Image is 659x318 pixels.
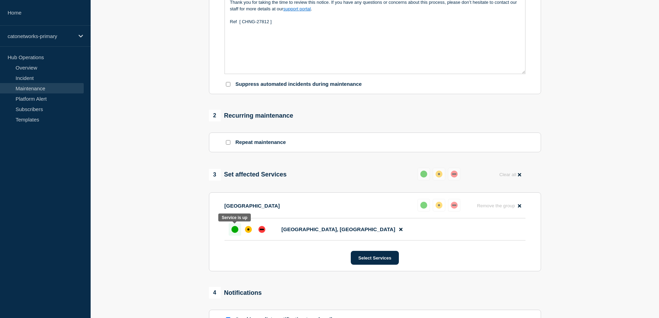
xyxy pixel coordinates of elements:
[209,169,287,181] div: Set affected Services
[226,82,230,87] input: Suppress automated incidents during maintenance
[418,168,430,180] button: up
[451,202,458,209] div: down
[226,140,230,145] input: Repeat maintenance
[473,199,525,212] button: Remove the group
[236,139,286,146] p: Repeat maintenance
[420,202,427,209] div: up
[448,168,460,180] button: down
[283,6,311,11] a: support portal
[436,202,442,209] div: affected
[420,171,427,178] div: up
[222,215,247,220] div: Service is up
[8,33,74,39] p: catonetworks-primary
[209,287,221,299] span: 4
[433,168,445,180] button: affected
[436,171,442,178] div: affected
[245,226,252,233] div: affected
[236,81,362,88] p: Suppress automated incidents during maintenance
[209,169,221,181] span: 3
[230,19,520,25] p: Ref [ CHNG-27812 ]
[495,168,525,181] button: Clear all
[451,171,458,178] div: down
[433,199,445,211] button: affected
[448,199,460,211] button: down
[225,203,280,209] p: [GEOGRAPHIC_DATA]
[209,110,221,121] span: 2
[209,287,262,299] div: Notifications
[209,110,293,121] div: Recurring maintenance
[231,226,238,233] div: up
[418,199,430,211] button: up
[477,203,515,208] span: Remove the group
[282,226,395,232] span: [GEOGRAPHIC_DATA], [GEOGRAPHIC_DATA]
[258,226,265,233] div: down
[351,251,399,265] button: Select Services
